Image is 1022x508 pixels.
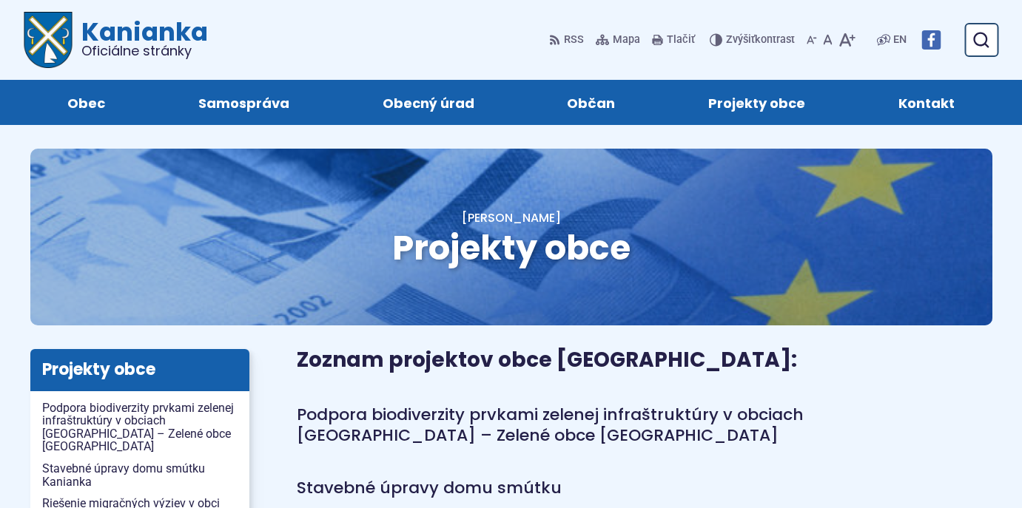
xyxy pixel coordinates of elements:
span: Oficiálne stránky [81,44,208,58]
a: Stavebné úpravy domu smútku [297,476,562,499]
a: Obec [36,80,137,125]
span: EN [893,31,907,49]
a: Občan [536,80,648,125]
span: Projekty obce [708,80,805,125]
span: Projekty obce [392,224,631,271]
a: Logo Kanianka, prejsť na domovskú stránku. [24,12,208,68]
span: Podpora biodiverzity prvkami zelenej infraštruktúry v obciach [GEOGRAPHIC_DATA] – Zelené obce [GE... [42,397,238,458]
img: Prejsť na domovskú stránku [24,12,73,68]
a: RSS [549,24,587,55]
a: Samospráva [167,80,321,125]
h3: Projekty obce [30,349,249,390]
button: Nastaviť pôvodnú veľkosť písma [820,24,836,55]
a: Podpora biodiverzity prvkami zelenej infraštruktúry v obciach [GEOGRAPHIC_DATA] – Zelené obce [GE... [297,403,804,447]
span: Zvýšiť [726,33,755,46]
a: Kontakt [867,80,986,125]
span: Obec [67,80,105,125]
span: kontrast [726,34,795,47]
span: Stavebné úpravy domu smútku Kanianka [42,458,238,492]
a: [PERSON_NAME] [462,209,561,226]
img: Prejsť na Facebook stránku [921,30,941,50]
a: Projekty obce [676,80,837,125]
span: Zoznam projektov obce [GEOGRAPHIC_DATA]: [297,345,797,374]
button: Tlačiť [649,24,698,55]
button: Zväčšiť veľkosť písma [836,24,858,55]
span: Kanianka [73,19,208,58]
span: Občan [567,80,615,125]
span: Tlačiť [667,34,695,47]
span: Kontakt [898,80,955,125]
a: Obecný úrad [351,80,506,125]
span: Obecný úrad [383,80,474,125]
a: EN [890,31,910,49]
button: Zvýšiťkontrast [710,24,798,55]
a: Mapa [593,24,643,55]
a: Stavebné úpravy domu smútku Kanianka [30,458,249,492]
span: RSS [564,31,584,49]
span: Mapa [613,31,640,49]
button: Zmenšiť veľkosť písma [804,24,820,55]
a: Podpora biodiverzity prvkami zelenej infraštruktúry v obciach [GEOGRAPHIC_DATA] – Zelené obce [GE... [30,397,249,458]
span: Samospráva [198,80,289,125]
